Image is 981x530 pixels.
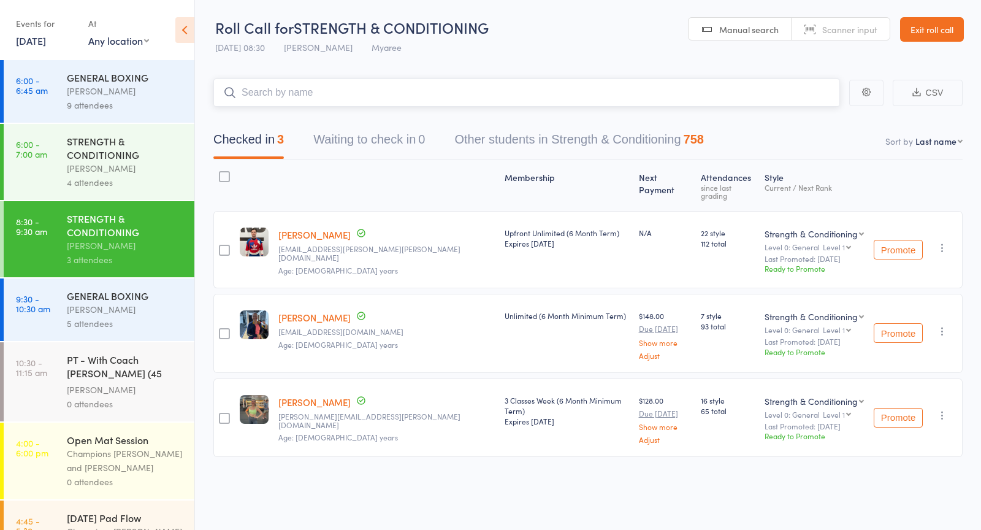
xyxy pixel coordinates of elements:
[88,13,149,34] div: At
[701,395,755,405] span: 16 style
[16,358,47,377] time: 10:30 - 11:15 am
[240,310,269,339] img: image1718103817.png
[765,422,864,431] small: Last Promoted: [DATE]
[284,41,353,53] span: [PERSON_NAME]
[454,126,704,159] button: Other students in Strength & Conditioning758
[765,347,864,357] div: Ready to Promote
[701,405,755,416] span: 65 total
[16,75,48,95] time: 6:00 - 6:45 am
[278,432,398,442] span: Age: [DEMOGRAPHIC_DATA] years
[765,395,858,407] div: Strength & Conditioning
[278,228,351,241] a: [PERSON_NAME]
[4,342,194,421] a: 10:30 -11:15 amPT - With Coach [PERSON_NAME] (45 minutes)[PERSON_NAME]0 attendees
[213,126,284,159] button: Checked in3
[893,80,963,106] button: CSV
[765,183,864,191] div: Current / Next Rank
[67,253,184,267] div: 3 attendees
[213,79,840,107] input: Search by name
[765,431,864,441] div: Ready to Promote
[760,165,869,205] div: Style
[505,395,629,426] div: 3 Classes Week (6 Month Minimum Term)
[765,337,864,346] small: Last Promoted: [DATE]
[67,175,184,190] div: 4 attendees
[634,165,697,205] div: Next Payment
[16,13,76,34] div: Events for
[701,228,755,238] span: 22 style
[67,433,184,447] div: Open Mat Session
[294,17,489,37] span: STRENGTH & CONDITIONING
[278,328,495,336] small: Marikaphysio1@gmail.com
[16,294,50,313] time: 9:30 - 10:30 am
[4,278,194,341] a: 9:30 -10:30 amGENERAL BOXING[PERSON_NAME]5 attendees
[278,245,495,263] small: jack.samuel.hallam@gmail.com
[874,240,923,259] button: Promote
[278,265,398,275] span: Age: [DEMOGRAPHIC_DATA] years
[67,212,184,239] div: STRENGTH & CONDITIONING
[885,135,913,147] label: Sort by
[639,436,692,444] a: Adjust
[765,243,864,251] div: Level 0: General
[874,408,923,428] button: Promote
[67,134,184,161] div: STRENGTH & CONDITIONING
[277,132,284,146] div: 3
[67,239,184,253] div: [PERSON_NAME]
[505,310,629,321] div: Unlimited (6 Month Minimum Term)
[639,228,692,238] div: N/A
[278,339,398,350] span: Age: [DEMOGRAPHIC_DATA] years
[701,310,755,321] span: 7 style
[823,243,845,251] div: Level 1
[278,396,351,409] a: [PERSON_NAME]
[765,326,864,334] div: Level 0: General
[67,161,184,175] div: [PERSON_NAME]
[16,139,47,159] time: 6:00 - 7:00 am
[67,353,184,383] div: PT - With Coach [PERSON_NAME] (45 minutes)
[696,165,760,205] div: Atten­dances
[639,409,692,418] small: Due [DATE]
[4,201,194,277] a: 8:30 -9:30 amSTRENGTH & CONDITIONING[PERSON_NAME]3 attendees
[67,383,184,397] div: [PERSON_NAME]
[215,41,265,53] span: [DATE] 08:30
[701,238,755,248] span: 112 total
[278,412,495,430] small: olivia.manuel@outlook.com
[4,423,194,499] a: 4:00 -6:00 pmOpen Mat SessionChampions [PERSON_NAME] and [PERSON_NAME]0 attendees
[16,438,48,458] time: 4:00 - 6:00 pm
[67,98,184,112] div: 9 attendees
[67,84,184,98] div: [PERSON_NAME]
[822,23,877,36] span: Scanner input
[500,165,634,205] div: Membership
[719,23,779,36] span: Manual search
[900,17,964,42] a: Exit roll call
[874,323,923,343] button: Promote
[765,228,858,240] div: Strength & Conditioning
[639,351,692,359] a: Adjust
[418,132,425,146] div: 0
[701,321,755,331] span: 93 total
[915,135,956,147] div: Last name
[823,410,845,418] div: Level 1
[240,228,269,256] img: image1727256863.png
[4,124,194,200] a: 6:00 -7:00 amSTRENGTH & CONDITIONING[PERSON_NAME]4 attendees
[278,311,351,324] a: [PERSON_NAME]
[16,34,46,47] a: [DATE]
[684,132,704,146] div: 758
[67,397,184,411] div: 0 attendees
[639,423,692,431] a: Show more
[4,60,194,123] a: 6:00 -6:45 amGENERAL BOXING[PERSON_NAME]9 attendees
[67,317,184,331] div: 5 attendees
[240,395,269,424] img: image1726048651.png
[505,416,629,426] div: Expires [DATE]
[765,263,864,274] div: Ready to Promote
[88,34,149,47] div: Any location
[639,325,692,333] small: Due [DATE]
[765,310,858,323] div: Strength & Conditioning
[701,183,755,199] div: since last grading
[765,255,864,263] small: Last Promoted: [DATE]
[16,217,47,236] time: 8:30 - 9:30 am
[67,447,184,475] div: Champions [PERSON_NAME] and [PERSON_NAME]
[372,41,402,53] span: Myaree
[67,71,184,84] div: GENERAL BOXING
[765,410,864,418] div: Level 0: General
[505,238,629,248] div: Expires [DATE]
[67,511,184,524] div: [DATE] Pad Flow
[639,310,692,359] div: $148.00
